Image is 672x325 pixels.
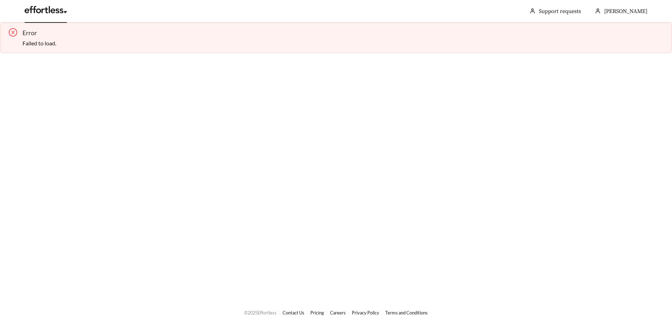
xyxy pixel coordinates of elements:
[604,8,647,15] span: [PERSON_NAME]
[385,310,428,316] a: Terms and Conditions
[352,310,379,316] a: Privacy Policy
[330,310,346,316] a: Careers
[9,28,17,37] span: close-circle
[22,28,666,38] div: Error
[22,39,666,47] div: Failed to load.
[244,310,277,316] span: © 2025 Effortless
[283,310,304,316] a: Contact Us
[539,8,581,15] a: Support requests
[310,310,324,316] a: Pricing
